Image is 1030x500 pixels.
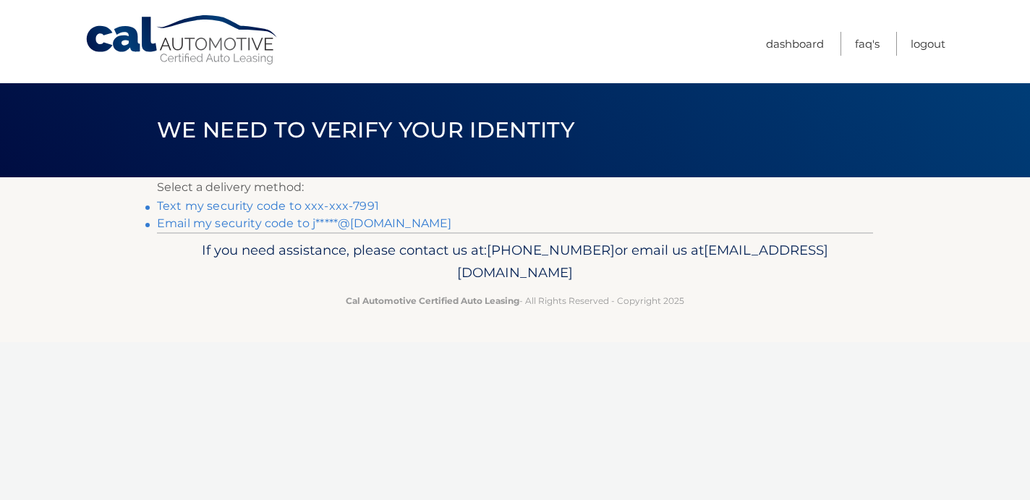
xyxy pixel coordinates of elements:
a: Logout [911,32,945,56]
a: Email my security code to j*****@[DOMAIN_NAME] [157,216,451,230]
p: Select a delivery method: [157,177,873,198]
a: Cal Automotive [85,14,280,66]
a: FAQ's [855,32,880,56]
p: If you need assistance, please contact us at: or email us at [166,239,864,285]
a: Dashboard [766,32,824,56]
span: [PHONE_NUMBER] [487,242,615,258]
strong: Cal Automotive Certified Auto Leasing [346,295,519,306]
a: Text my security code to xxx-xxx-7991 [157,199,379,213]
p: - All Rights Reserved - Copyright 2025 [166,293,864,308]
span: We need to verify your identity [157,116,574,143]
